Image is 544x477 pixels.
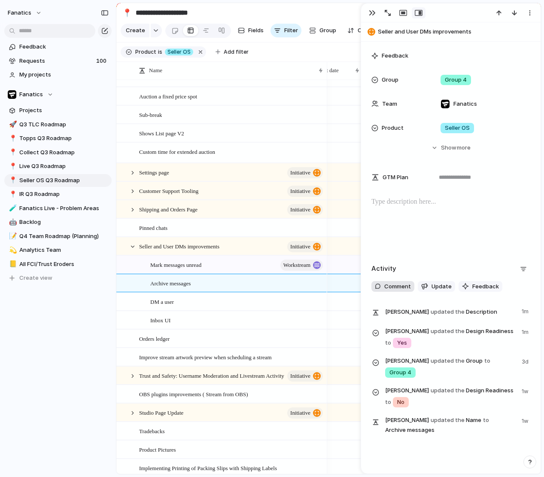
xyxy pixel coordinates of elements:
button: 📍 [8,176,16,185]
span: 100 [96,57,108,65]
span: Implementing Printing of Packing Slips with Shipping Labels [139,463,277,473]
button: is [156,47,164,57]
span: Seller and User DMs improvements [378,28,537,36]
button: 📝 [8,232,16,241]
a: 📍IR Q3 Roadmap [4,188,112,201]
button: 📍 [8,148,16,157]
a: 🧪Fanatics Live - Problem Areas [4,202,112,215]
div: 📍Live Q3 Roadmap [4,160,112,173]
span: Name Archive messages [385,415,517,434]
span: fanatics [8,9,31,17]
button: Collapse [344,24,385,37]
span: [PERSON_NAME] [385,327,429,336]
span: updated the [431,308,465,316]
span: Group [319,26,336,35]
span: Product [382,124,404,132]
span: more [457,144,471,152]
span: Design Readiness [385,326,517,349]
span: 1m [522,306,530,316]
button: initiative [287,167,323,178]
span: 1w [522,415,530,425]
button: initiative [287,186,323,197]
div: 📍Seller OS Q3 Roadmap [4,174,112,187]
span: Q4 Team Roadmap (Planning) [19,232,109,241]
a: 📍Topps Q3 Roadmap [4,132,112,145]
span: initiative [290,204,310,216]
span: initiative [290,241,310,253]
span: Seller and User DMs improvements [139,241,219,251]
span: to [385,339,391,347]
span: Collect Q3 Roadmap [19,148,109,157]
button: Seller OS [163,47,195,57]
span: Team [382,100,397,108]
span: Create [126,26,145,35]
div: 🧪 [9,203,15,213]
span: Update [432,282,452,291]
span: initiative [290,167,310,179]
span: [PERSON_NAME] [385,386,429,395]
span: Description [385,306,517,318]
div: 🤖Backlog [4,216,112,229]
button: Group [305,24,340,37]
button: Create [121,24,149,37]
span: Customer Support Tooling [139,186,198,196]
button: 📍 [8,162,16,171]
span: Feedback [382,52,408,60]
button: 📒 [8,260,16,269]
div: 📍 [122,7,132,18]
span: to [484,357,490,365]
button: initiative [287,241,323,252]
a: Projects [4,104,112,117]
span: Requests [19,57,94,65]
span: GTM Plan [383,173,408,182]
button: 📍 [120,6,134,20]
button: Feedback [459,281,502,292]
h2: Activity [371,264,396,274]
button: Create view [4,272,112,284]
button: Fields [234,24,267,37]
div: 🚀 [9,119,15,129]
div: 📒All FCI/Trust Eroders [4,258,112,271]
button: Seller and User DMs improvements [365,25,537,39]
span: No [397,398,404,407]
span: [PERSON_NAME] [385,308,429,316]
span: DM a user [150,297,174,306]
a: 📝Q4 Team Roadmap (Planning) [4,230,112,243]
span: Add filter [224,48,249,56]
span: Orders ledger [139,333,170,343]
div: 🤖 [9,217,15,227]
span: [PERSON_NAME] [385,416,429,425]
button: 🤖 [8,218,16,226]
button: 💫 [8,246,16,254]
div: 📍 [9,162,15,171]
span: [PERSON_NAME] [385,357,429,365]
span: My projects [19,70,109,79]
button: 📍 [8,134,16,143]
span: Yes [397,339,407,347]
span: Live Q3 Roadmap [19,162,109,171]
div: 📍 [9,175,15,185]
span: updated the [431,386,465,395]
span: workstream [283,259,310,271]
span: Shipping and Orders Page [139,204,198,214]
span: Inbox UI [150,315,170,325]
span: Projects [19,106,109,115]
span: Seller OS Q3 Roadmap [19,176,109,185]
span: Feedback [19,43,109,51]
button: 📍 [8,190,16,199]
a: Requests100 [4,55,112,67]
span: 1m [522,326,530,336]
span: Group [382,76,398,84]
span: Shows List page V2 [139,128,184,138]
a: 📍Collect Q3 Roadmap [4,146,112,159]
span: Sub-break [139,110,162,119]
button: Comment [371,281,414,292]
span: Settings page [139,167,169,177]
span: Auction a fixed price spot [139,91,197,101]
span: to [483,416,489,425]
span: updated the [431,357,465,365]
span: 3d [522,356,530,366]
span: updated the [431,416,465,425]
